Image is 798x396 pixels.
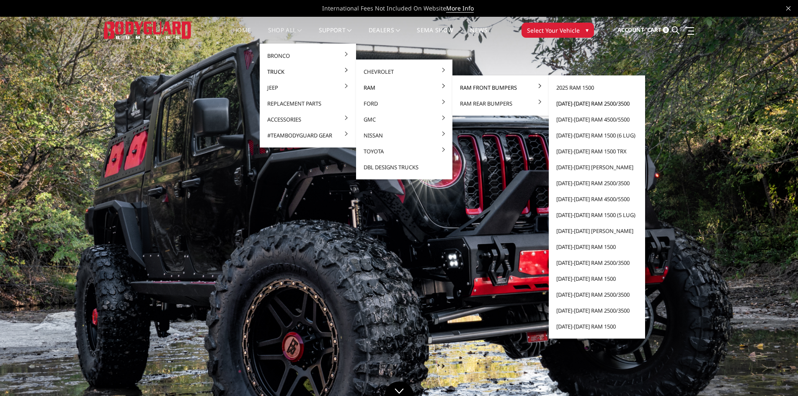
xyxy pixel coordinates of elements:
[586,26,589,34] span: ▾
[359,127,449,143] a: Nissan
[552,175,642,191] a: [DATE]-[DATE] Ram 2500/3500
[759,250,768,263] button: 4 of 5
[359,111,449,127] a: GMC
[552,111,642,127] a: [DATE]-[DATE] Ram 4500/5500
[552,159,642,175] a: [DATE]-[DATE] [PERSON_NAME]
[756,356,798,396] iframe: Chat Widget
[456,96,545,111] a: Ram Rear Bumpers
[104,21,192,39] img: BODYGUARD BUMPERS
[552,191,642,207] a: [DATE]-[DATE] Ram 4500/5500
[263,48,353,64] a: Bronco
[263,96,353,111] a: Replacement Parts
[359,80,449,96] a: Ram
[647,19,669,41] a: Cart 0
[617,19,644,41] a: Account
[552,287,642,303] a: [DATE]-[DATE] Ram 2500/3500
[359,96,449,111] a: Ford
[263,64,353,80] a: Truck
[552,96,642,111] a: [DATE]-[DATE] Ram 2500/3500
[552,127,642,143] a: [DATE]-[DATE] Ram 1500 (6 lug)
[552,143,642,159] a: [DATE]-[DATE] Ram 1500 TRX
[263,111,353,127] a: Accessories
[552,303,642,318] a: [DATE]-[DATE] Ram 2500/3500
[527,26,580,35] span: Select Your Vehicle
[552,239,642,255] a: [DATE]-[DATE] Ram 1500
[233,27,251,44] a: Home
[552,80,642,96] a: 2025 Ram 1500
[385,381,414,396] a: Click to Down
[456,80,545,96] a: Ram Front Bumpers
[759,236,768,250] button: 3 of 5
[759,210,768,223] button: 1 of 5
[268,27,302,44] a: shop all
[470,27,487,44] a: News
[663,27,669,33] span: 0
[359,64,449,80] a: Chevrolet
[759,263,768,277] button: 5 of 5
[359,143,449,159] a: Toyota
[359,159,449,175] a: DBL Designs Trucks
[417,27,453,44] a: SEMA Show
[319,27,352,44] a: Support
[552,255,642,271] a: [DATE]-[DATE] Ram 2500/3500
[552,271,642,287] a: [DATE]-[DATE] Ram 1500
[552,223,642,239] a: [DATE]-[DATE] [PERSON_NAME]
[263,80,353,96] a: Jeep
[647,26,661,34] span: Cart
[552,318,642,334] a: [DATE]-[DATE] Ram 1500
[369,27,400,44] a: Dealers
[522,23,594,38] button: Select Your Vehicle
[263,127,353,143] a: #TeamBodyguard Gear
[759,223,768,236] button: 2 of 5
[617,26,644,34] span: Account
[446,4,474,13] a: More Info
[552,207,642,223] a: [DATE]-[DATE] Ram 1500 (5 lug)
